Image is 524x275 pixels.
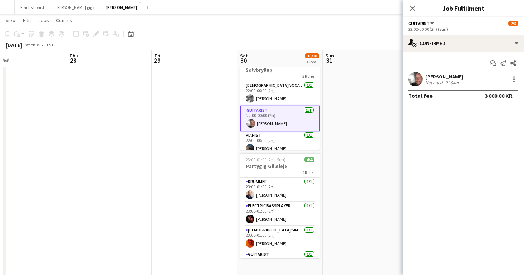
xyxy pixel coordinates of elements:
[403,4,524,13] h3: Job Fulfilment
[68,56,78,65] span: 28
[6,17,16,24] span: View
[246,157,285,162] span: 23:00-01:00 (2h) (Sun)
[35,16,52,25] a: Jobs
[240,178,320,202] app-card-role: Drummer1/123:00-01:00 (2h)[PERSON_NAME]
[240,52,248,59] span: Sat
[240,153,320,258] app-job-card: 23:00-01:00 (2h) (Sun)4/4Partygig Gilleleje4 RolesDrummer1/123:00-01:00 (2h)[PERSON_NAME]Electric...
[3,16,19,25] a: View
[325,52,334,59] span: Sun
[15,0,50,14] button: Flachs board
[444,80,460,85] div: 21.9km
[403,35,524,52] div: Confirmed
[425,73,463,80] div: [PERSON_NAME]
[425,80,444,85] div: Not rated
[324,56,334,65] span: 31
[53,16,75,25] a: Comms
[240,81,320,106] app-card-role: [DEMOGRAPHIC_DATA] Vocal + guitar1/122:00-00:00 (2h)[PERSON_NAME]
[305,53,319,58] span: 18/20
[240,44,320,150] app-job-card: Updated22:00-00:00 (2h) (Sun)3/3Trio [PERSON_NAME] til Sølvbryllup3 Roles[DEMOGRAPHIC_DATA] Vocal...
[485,92,513,99] div: 3 000.00 KR
[408,21,435,26] button: Guitarist
[408,26,518,32] div: 22:00-00:00 (2h) (Sun)
[408,92,433,99] div: Total fee
[20,16,34,25] a: Edit
[304,157,314,162] span: 4/4
[302,73,314,79] span: 3 Roles
[240,250,320,275] app-card-role: Guitarist1/123:00-01:00 (2h)
[69,52,78,59] span: Thu
[23,17,31,24] span: Edit
[6,41,22,49] div: [DATE]
[239,56,248,65] span: 30
[302,170,314,175] span: 4 Roles
[24,42,41,47] span: Week 35
[408,21,429,26] span: Guitarist
[154,56,160,65] span: 29
[38,17,49,24] span: Jobs
[240,106,320,131] app-card-role: Guitarist1/122:00-00:00 (2h)[PERSON_NAME]
[100,0,143,14] button: [PERSON_NAME]
[155,52,160,59] span: Fri
[50,0,100,14] button: [PERSON_NAME] gigs
[305,59,319,65] div: 9 Jobs
[240,163,320,169] h3: Partygig Gilleleje
[240,202,320,226] app-card-role: Electric Bassplayer1/123:00-01:00 (2h)[PERSON_NAME]
[508,21,518,26] span: 2/3
[240,131,320,156] app-card-role: Pianist1/122:00-00:00 (2h)[PERSON_NAME]
[56,17,72,24] span: Comms
[240,226,320,250] app-card-role: [DEMOGRAPHIC_DATA] Singer1/123:00-01:00 (2h)[PERSON_NAME]
[44,42,54,47] div: CEST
